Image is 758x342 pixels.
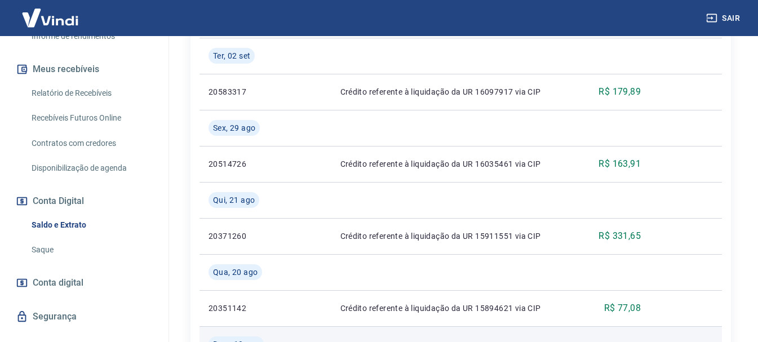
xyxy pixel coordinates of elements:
a: Recebíveis Futuros Online [27,106,155,130]
button: Conta Digital [14,189,155,214]
p: 20371260 [209,230,264,242]
a: Disponibilização de agenda [27,157,155,180]
a: Saque [27,238,155,261]
a: Segurança [14,304,155,329]
a: Saldo e Extrato [27,214,155,237]
span: Qua, 20 ago [213,267,258,278]
p: Crédito referente à liquidação da UR 15911551 via CIP [340,230,571,242]
p: Crédito referente à liquidação da UR 16035461 via CIP [340,158,571,170]
button: Meus recebíveis [14,57,155,82]
p: R$ 331,65 [599,229,641,243]
p: Crédito referente à liquidação da UR 16097917 via CIP [340,86,571,97]
p: R$ 77,08 [604,301,641,315]
p: Crédito referente à liquidação da UR 15894621 via CIP [340,303,571,314]
p: 20514726 [209,158,264,170]
a: Relatório de Recebíveis [27,82,155,105]
a: Conta digital [14,270,155,295]
p: 20583317 [209,86,264,97]
img: Vindi [14,1,87,35]
a: Contratos com credores [27,132,155,155]
a: Informe de rendimentos [27,25,155,48]
p: R$ 163,91 [599,157,641,171]
p: 20351142 [209,303,264,314]
p: R$ 179,89 [599,85,641,99]
span: Ter, 02 set [213,50,250,61]
span: Qui, 21 ago [213,194,255,206]
span: Sex, 29 ago [213,122,255,134]
span: Conta digital [33,275,83,291]
button: Sair [704,8,744,29]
